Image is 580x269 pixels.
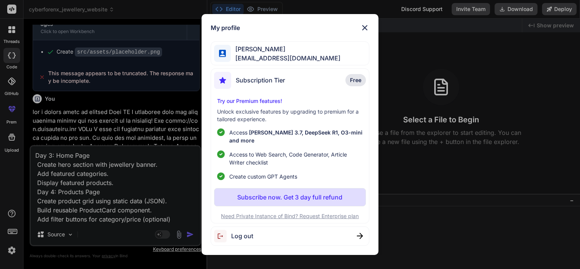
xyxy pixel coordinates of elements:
[214,188,366,206] button: Subscribe now. Get 3 day full refund
[214,212,366,220] p: Need Private Instance of Bind? Request Enterprise plan
[236,76,285,85] span: Subscription Tier
[217,108,363,123] p: Unlock exclusive features by upgrading to premium for a tailored experience.
[229,172,297,180] span: Create custom GPT Agents
[357,233,363,239] img: close
[231,44,340,54] span: [PERSON_NAME]
[229,129,362,144] span: [PERSON_NAME] 3.7, DeepSeek R1, O3-mini and more
[217,172,225,180] img: checklist
[214,230,231,242] img: logout
[211,23,240,32] h1: My profile
[217,128,225,136] img: checklist
[229,150,363,166] span: Access to Web Search, Code Generator, Article Writer checklist
[350,76,361,84] span: Free
[237,193,342,202] p: Subscribe now. Get 3 day full refund
[219,50,226,57] img: profile
[360,23,369,32] img: close
[231,231,253,241] span: Log out
[231,54,340,63] span: [EMAIL_ADDRESS][DOMAIN_NAME]
[214,72,231,89] img: subscription
[217,97,363,105] p: Try our Premium features!
[229,128,363,144] p: Access
[217,150,225,158] img: checklist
